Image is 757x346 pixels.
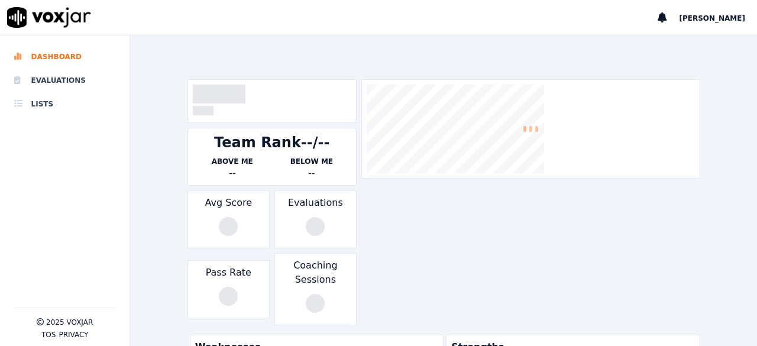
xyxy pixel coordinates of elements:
div: Team Rank --/-- [214,133,329,152]
a: Lists [14,92,115,116]
div: Evaluations [274,190,357,248]
span: [PERSON_NAME] [679,14,745,22]
p: Above Me [193,157,272,166]
div: Pass Rate [187,260,270,318]
button: Privacy [59,330,88,339]
img: voxjar logo [7,7,91,28]
p: Below Me [272,157,351,166]
div: -- [272,166,351,180]
div: Coaching Sessions [274,253,357,325]
button: [PERSON_NAME] [679,11,757,25]
a: Evaluations [14,69,115,92]
a: Dashboard [14,45,115,69]
button: TOS [41,330,56,339]
p: 2025 Voxjar [46,318,93,327]
div: -- [193,166,272,180]
div: Avg Score [187,190,270,248]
